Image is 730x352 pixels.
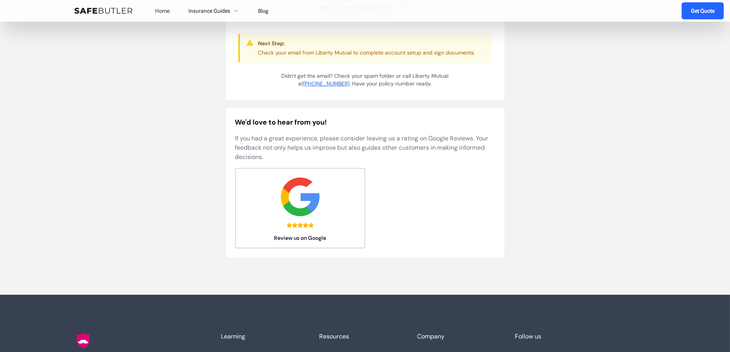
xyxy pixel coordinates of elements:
[189,6,240,15] button: Insurance Guides
[258,49,475,56] p: Check your email from Liberty Mutual to complete account setup and sign documents.
[303,80,349,87] a: [PHONE_NUMBER]
[221,332,313,341] div: Learning
[319,332,411,341] div: Resources
[515,332,607,341] div: Follow us
[682,2,724,19] a: Get Quote
[236,234,365,242] span: Review us on Google
[258,39,475,47] h3: Next Step:
[281,178,320,216] img: google.svg
[156,7,170,14] a: Home
[74,8,132,14] img: SafeButler Text Logo
[235,134,495,162] p: If you had a great experience, please consider leaving us a rating on Google Reviews. Your feedba...
[235,117,495,128] h2: We'd love to hear from you!
[417,332,509,341] div: Company
[258,7,269,14] a: Blog
[279,72,452,87] p: Didn’t get the email? Check your spam folder or call Liberty Mutual at . Have your policy number ...
[287,222,314,228] div: 5.0
[235,168,365,248] a: Review us on Google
